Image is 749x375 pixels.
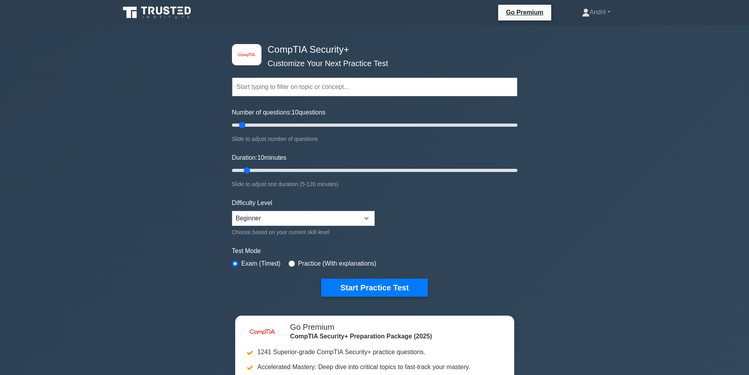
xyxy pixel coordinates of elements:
label: Practice (With explanations) [298,259,376,268]
label: Test Mode [232,246,517,256]
div: Slide to adjust number of questions [232,134,517,144]
button: Start Practice Test [321,279,427,297]
label: Difficulty Level [232,198,272,208]
a: Go Premium [501,7,548,17]
span: 10 [292,109,299,116]
div: Choose based on your current skill level [232,227,375,237]
span: 10 [257,154,264,161]
div: Slide to adjust test duration (5-120 minutes) [232,179,517,189]
label: Exam (Timed) [241,259,281,268]
label: Number of questions: questions [232,108,326,117]
input: Start typing to filter on topic or concept... [232,78,517,96]
a: Andrii [563,4,629,20]
label: Duration: minutes [232,153,287,163]
h4: CompTIA Security+ [265,44,479,55]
